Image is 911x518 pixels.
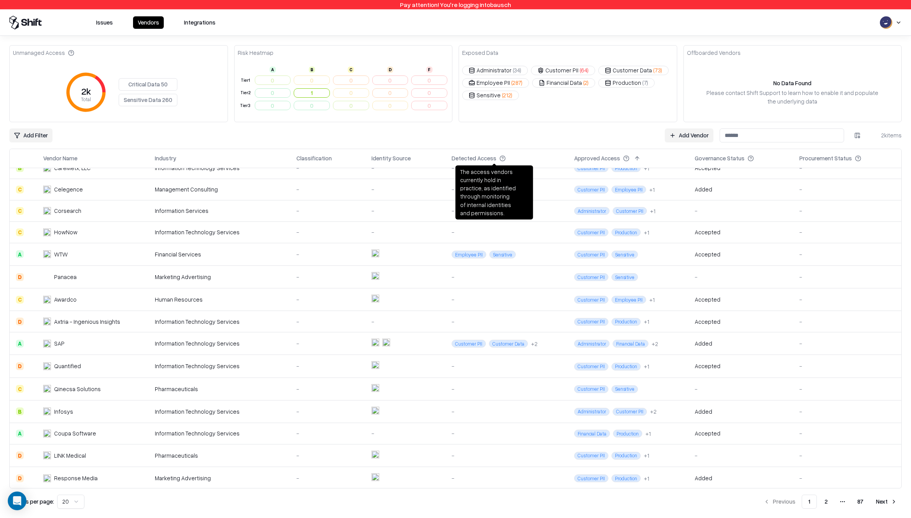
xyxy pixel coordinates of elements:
[155,228,284,236] div: Information Technology Services
[695,318,720,326] div: Accepted
[583,79,589,87] span: ( 2 )
[133,16,164,29] button: Vendors
[799,429,895,437] div: -
[665,128,713,142] a: Add Vendor
[155,250,284,258] div: Financial Services
[54,185,83,193] div: Celegence
[502,91,512,99] span: ( 212 )
[644,164,649,172] div: + 1
[799,228,895,236] div: -
[296,154,332,162] div: Classification
[611,452,641,460] span: Production
[43,154,77,162] div: Vendor Name
[613,430,642,437] span: Production
[695,474,712,482] div: Added
[695,429,720,437] div: Accepted
[452,251,486,258] span: Employee PII
[695,250,720,258] div: Accepted
[695,207,787,215] div: -
[799,385,895,393] div: -
[91,16,117,29] button: Issues
[574,408,610,416] span: Administrator
[119,78,177,91] button: Critical Data 50
[871,495,902,509] button: Next
[695,154,745,162] div: Governance Status
[644,362,649,371] button: +1
[43,385,51,393] img: Qinecsa Solutions
[119,94,177,106] button: Sensitive Data 260
[155,474,284,482] div: Marketing Advertising
[54,407,73,416] div: Infosys
[294,88,330,98] button: 1
[695,362,720,370] div: Accepted
[16,164,24,172] div: B
[687,49,741,57] div: Offboarded Vendors
[462,78,529,88] button: Employee PII(287)
[155,295,284,304] div: Human Resources
[296,207,359,215] div: -
[348,67,354,73] div: C
[155,318,284,326] div: Information Technology Services
[799,250,895,258] div: -
[296,339,359,348] div: -
[43,186,51,193] img: Celegence
[371,384,379,392] img: entra.microsoft.com
[371,295,379,302] img: entra.microsoft.com
[9,128,53,142] button: Add Filter
[489,251,516,258] span: Sensitive
[649,296,655,304] div: + 1
[512,79,522,87] span: ( 287 )
[613,340,648,348] span: Financial Data
[574,164,608,172] span: Customer PII
[54,273,77,281] div: Panacea
[644,451,649,460] button: +1
[371,451,379,458] img: entra.microsoft.com
[9,497,54,506] p: Results per page:
[799,185,895,193] div: -
[371,228,439,236] div: -
[16,186,24,193] div: C
[574,452,608,460] span: Customer PII
[611,296,646,304] span: Employee PII
[54,474,98,482] div: Response Media
[452,273,562,281] div: -
[574,207,610,215] span: Administrator
[155,207,284,215] div: Information Services
[371,154,411,162] div: Identity Source
[16,451,24,459] div: D
[799,451,895,460] div: -
[43,451,51,459] img: LINK Medical
[43,273,51,281] img: Panacea
[54,228,77,236] div: HowNow
[296,273,359,281] div: -
[799,273,895,281] div: -
[580,66,589,74] span: ( 64 )
[54,339,65,348] div: SAP
[296,451,359,460] div: -
[155,154,176,162] div: Industry
[296,474,359,482] div: -
[16,250,24,258] div: A
[371,429,439,437] div: -
[695,339,712,348] div: Added
[238,49,273,57] div: Risk Heatmap
[452,407,562,416] div: -
[644,318,649,326] button: +1
[155,385,284,393] div: Pharmaceuticals
[611,228,641,236] span: Production
[296,228,359,236] div: -
[652,340,658,348] button: +2
[851,495,870,509] button: 87
[462,66,528,75] button: Administrator(34)
[650,207,655,215] button: +1
[650,407,657,416] div: + 2
[43,207,51,215] img: Corsearch
[650,407,657,416] button: +2
[611,164,641,172] span: Production
[371,185,439,193] div: -
[16,207,24,215] div: C
[452,228,562,236] div: -
[532,78,595,88] button: Financial Data(2)
[644,474,649,483] button: +1
[382,339,390,346] img: microsoft365.com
